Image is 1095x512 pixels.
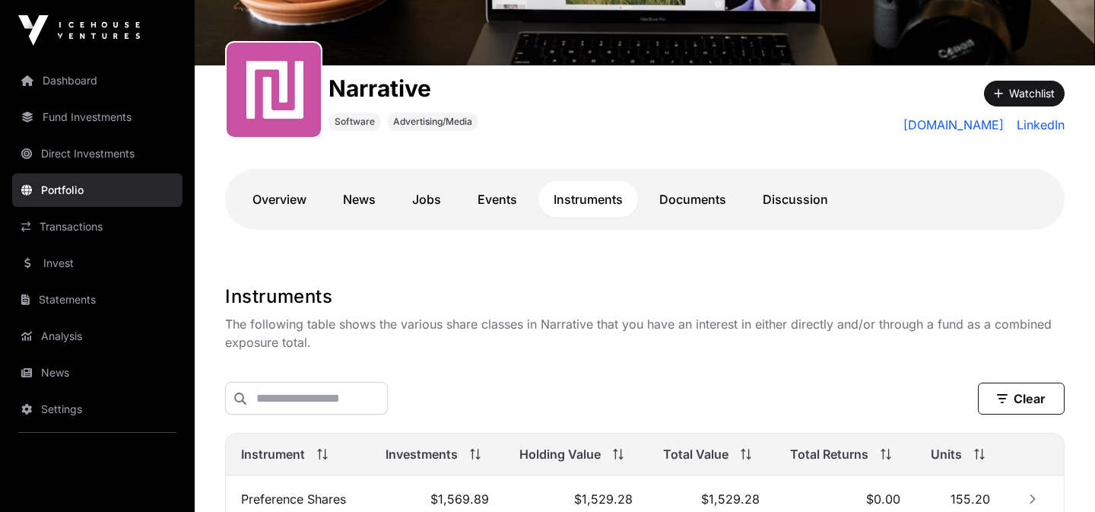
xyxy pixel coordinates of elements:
nav: Tabs [237,181,1052,218]
button: Clear [978,383,1065,415]
a: Fund Investments [12,100,182,134]
a: Jobs [397,181,456,218]
span: Instrument [241,445,305,463]
iframe: Chat Widget [1019,439,1095,512]
span: Advertising/Media [393,116,472,128]
p: The following table shows the various share classes in Narrative that you have an interest in eit... [225,315,1065,351]
a: Events [462,181,532,218]
a: Settings [12,393,182,426]
a: [DOMAIN_NAME] [903,116,1005,134]
a: News [328,181,391,218]
button: Watchlist [984,81,1065,107]
a: Analysis [12,320,182,353]
a: Transactions [12,210,182,243]
h1: Narrative [328,75,478,102]
span: Holding Value [519,445,601,463]
a: Overview [237,181,322,218]
a: Dashboard [12,64,182,97]
a: Invest [12,246,182,280]
a: Statements [12,283,182,316]
img: output-onlinepngtools---2025-04-09T134005.196.png [233,49,315,131]
span: Units [931,445,962,463]
img: Icehouse Ventures Logo [18,15,140,46]
span: Investments [386,445,458,463]
a: Portfolio [12,173,182,207]
a: Documents [644,181,741,218]
a: Discussion [747,181,843,218]
span: Software [335,116,375,128]
a: LinkedIn [1011,116,1065,134]
a: Instruments [538,181,638,218]
a: News [12,356,182,390]
h1: Instruments [225,285,1065,309]
span: Total Value [663,445,728,463]
span: Total Returns [790,445,868,463]
span: 155.20 [951,491,990,507]
a: Direct Investments [12,137,182,170]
